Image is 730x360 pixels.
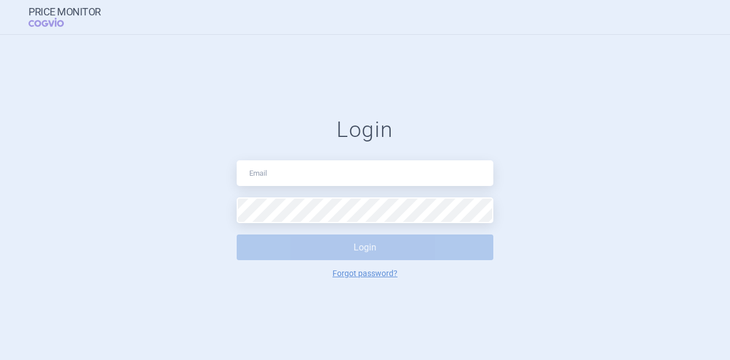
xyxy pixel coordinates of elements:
[237,117,493,143] h1: Login
[237,160,493,186] input: Email
[29,18,80,27] span: COGVIO
[237,234,493,260] button: Login
[29,6,101,18] strong: Price Monitor
[29,6,101,28] a: Price MonitorCOGVIO
[332,269,398,277] a: Forgot password?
